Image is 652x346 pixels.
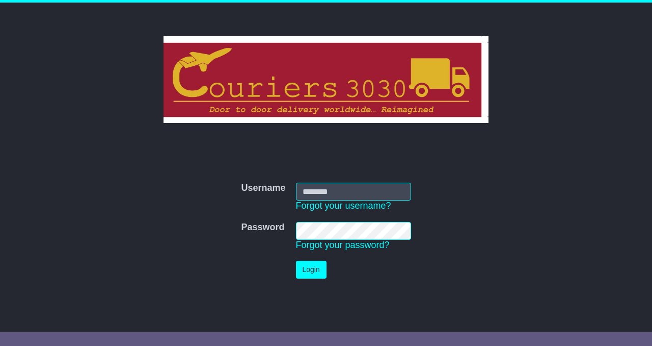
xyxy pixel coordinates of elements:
button: Login [296,261,327,279]
img: Couriers 3030 [164,36,489,123]
a: Forgot your username? [296,201,391,211]
label: Username [241,183,285,194]
label: Password [241,222,284,233]
a: Forgot your password? [296,240,390,250]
